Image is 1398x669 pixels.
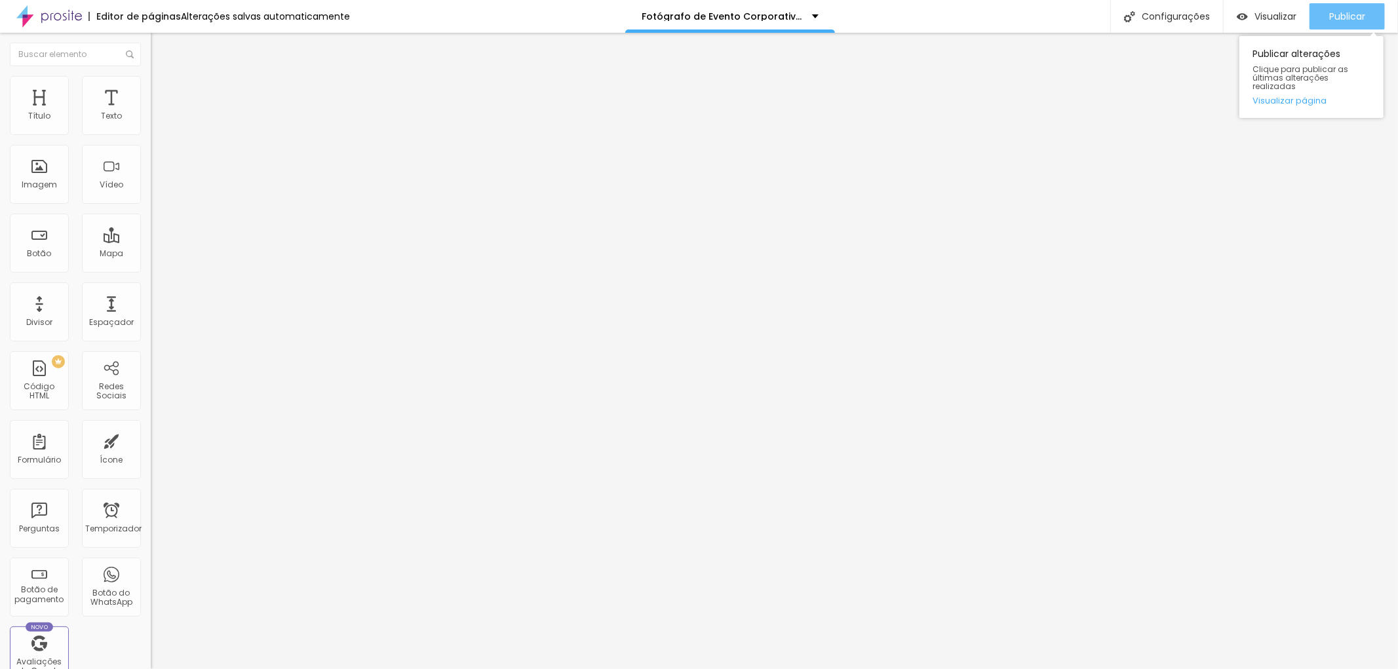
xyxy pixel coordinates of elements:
[1237,11,1248,22] img: view-1.svg
[1310,3,1385,29] button: Publicar
[28,110,50,121] font: Título
[24,381,55,401] font: Código HTML
[15,584,64,604] font: Botão de pagamento
[101,110,122,121] font: Texto
[151,33,1398,669] iframe: Editor
[181,10,350,23] font: Alterações salvas automaticamente
[126,50,134,58] img: Ícone
[100,179,123,190] font: Vídeo
[10,43,141,66] input: Buscar elemento
[18,454,61,465] font: Formulário
[22,179,57,190] font: Imagem
[1254,10,1296,23] font: Visualizar
[100,248,123,259] font: Mapa
[642,10,927,23] font: Fotógrafo de Evento Corporativo em [GEOGRAPHIC_DATA]
[100,454,123,465] font: Ícone
[1329,10,1365,23] font: Publicar
[19,523,60,534] font: Perguntas
[26,316,52,328] font: Divisor
[31,623,49,631] font: Novo
[28,248,52,259] font: Botão
[1252,64,1348,92] font: Clique para publicar as últimas alterações realizadas
[85,523,142,534] font: Temporizador
[96,381,126,401] font: Redes Sociais
[1252,47,1340,60] font: Publicar alterações
[1142,10,1210,23] font: Configurações
[1252,94,1327,107] font: Visualizar página
[90,587,132,607] font: Botão do WhatsApp
[96,10,181,23] font: Editor de páginas
[1224,3,1310,29] button: Visualizar
[1124,11,1135,22] img: Ícone
[89,316,134,328] font: Espaçador
[1252,96,1370,105] a: Visualizar página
